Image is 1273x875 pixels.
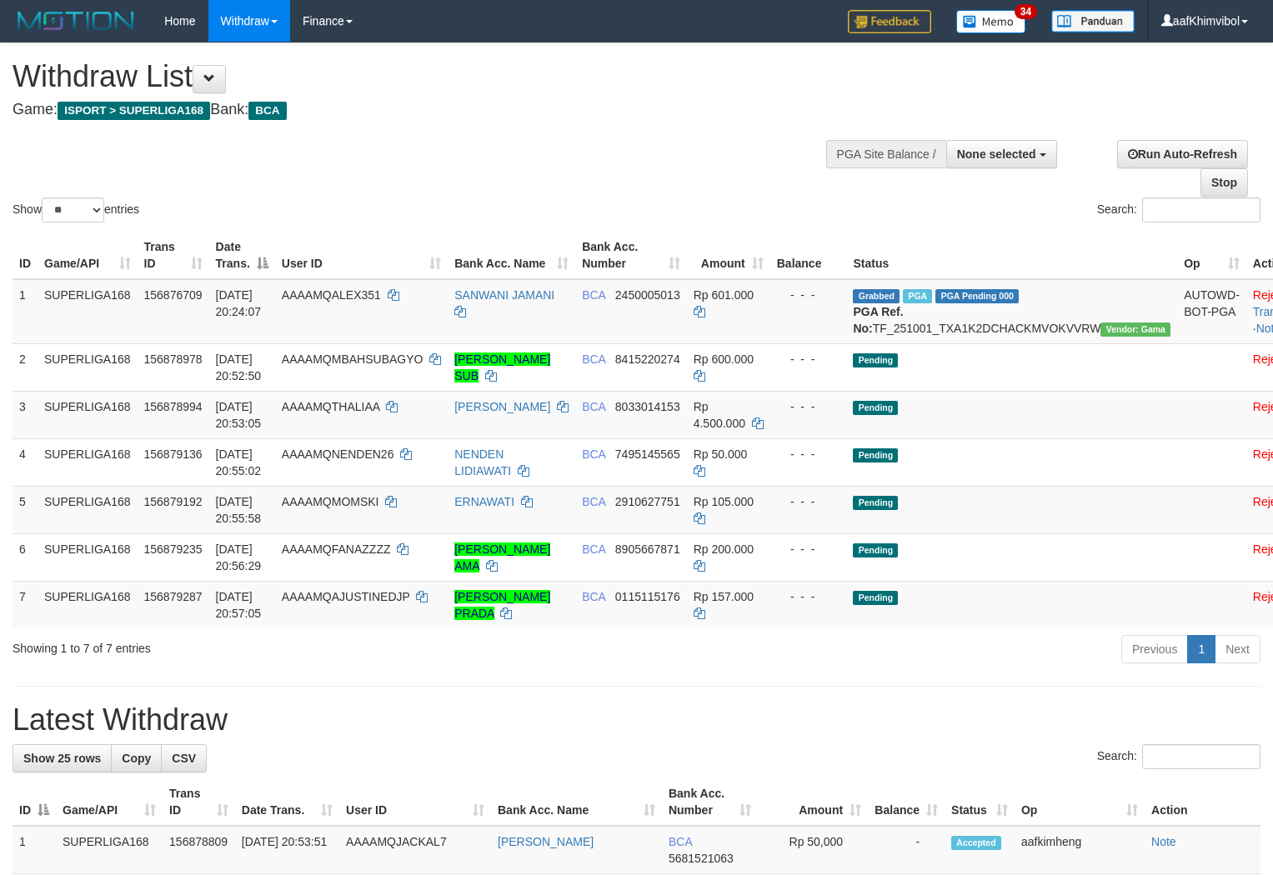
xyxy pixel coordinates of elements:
[282,447,394,461] span: AAAAMQNENDEN26
[144,590,203,603] span: 156879287
[777,588,840,605] div: - - -
[669,835,692,848] span: BCA
[235,778,339,826] th: Date Trans.: activate to sort column ascending
[582,542,605,556] span: BCA
[662,778,758,826] th: Bank Acc. Number: activate to sort column ascending
[1015,778,1145,826] th: Op: activate to sort column ascending
[42,197,104,222] select: Showentries
[848,10,931,33] img: Feedback.jpg
[13,232,38,279] th: ID
[853,353,898,367] span: Pending
[946,140,1057,168] button: None selected
[582,400,605,413] span: BCA
[853,496,898,510] span: Pending
[694,288,754,302] span: Rp 601.000
[1177,279,1246,344] td: AUTOWD-BOT-PGA
[13,391,38,438] td: 3
[1151,835,1176,848] a: Note
[454,447,511,477] a: NENDEN LIDIAWATI
[575,232,687,279] th: Bank Acc. Number: activate to sort column ascending
[1015,826,1145,874] td: aafkimheng
[454,400,550,413] a: [PERSON_NAME]
[13,102,832,118] h4: Game: Bank:
[945,778,1015,826] th: Status: activate to sort column ascending
[1097,744,1260,769] label: Search:
[13,533,38,581] td: 6
[853,591,898,605] span: Pending
[669,852,734,865] span: Copy 5681521063 to clipboard
[13,703,1260,737] h1: Latest Withdraw
[216,542,262,572] span: [DATE] 20:56:29
[694,495,754,508] span: Rp 105.000
[694,447,748,461] span: Rp 50.000
[582,495,605,508] span: BCA
[582,352,605,366] span: BCA
[38,279,138,344] td: SUPERLIGA168
[282,288,381,302] span: AAAAMQALEX351
[1100,322,1170,337] span: Vendor URL: https://trx31.1velocity.biz
[615,400,680,413] span: Copy 8033014153 to clipboard
[163,826,235,874] td: 156878809
[694,352,754,366] span: Rp 600.000
[58,102,210,120] span: ISPORT > SUPERLIGA168
[454,288,554,302] a: SANWANI JAMANI
[868,826,945,874] td: -
[13,826,56,874] td: 1
[1145,778,1260,826] th: Action
[23,752,101,765] span: Show 25 rows
[951,836,1001,850] span: Accepted
[454,590,550,620] a: [PERSON_NAME] PRADA
[144,352,203,366] span: 156878978
[694,400,745,430] span: Rp 4.500.000
[144,288,203,302] span: 156876709
[216,352,262,382] span: [DATE] 20:52:50
[956,10,1026,33] img: Button%20Memo.svg
[903,289,932,303] span: Marked by aafsoycanthlai
[1177,232,1246,279] th: Op: activate to sort column ascending
[777,446,840,462] div: - - -
[144,447,203,461] span: 156879136
[615,352,680,366] span: Copy 8415220274 to clipboard
[826,140,946,168] div: PGA Site Balance /
[144,542,203,556] span: 156879235
[216,590,262,620] span: [DATE] 20:57:05
[582,447,605,461] span: BCA
[1051,10,1135,32] img: panduan.png
[582,590,605,603] span: BCA
[1097,197,1260,222] label: Search:
[448,232,575,279] th: Bank Acc. Name: activate to sort column ascending
[38,533,138,581] td: SUPERLIGA168
[777,287,840,303] div: - - -
[163,778,235,826] th: Trans ID: activate to sort column ascending
[138,232,209,279] th: Trans ID: activate to sort column ascending
[13,343,38,391] td: 2
[846,279,1177,344] td: TF_251001_TXA1K2DCHACKMVOKVVRW
[13,438,38,486] td: 4
[216,400,262,430] span: [DATE] 20:53:05
[615,590,680,603] span: Copy 0115115176 to clipboard
[13,633,518,657] div: Showing 1 to 7 of 7 entries
[56,826,163,874] td: SUPERLIGA168
[235,826,339,874] td: [DATE] 20:53:51
[853,543,898,557] span: Pending
[957,147,1036,161] span: None selected
[161,744,207,772] a: CSV
[1187,635,1215,663] a: 1
[216,288,262,318] span: [DATE] 20:24:07
[853,448,898,462] span: Pending
[38,438,138,486] td: SUPERLIGA168
[1142,744,1260,769] input: Search:
[275,232,448,279] th: User ID: activate to sort column ascending
[758,826,868,874] td: Rp 50,000
[111,744,162,772] a: Copy
[38,343,138,391] td: SUPERLIGA168
[853,289,900,303] span: Grabbed
[694,542,754,556] span: Rp 200.000
[853,305,903,335] b: PGA Ref. No:
[339,826,491,874] td: AAAAMQJACKAL7
[56,778,163,826] th: Game/API: activate to sort column ascending
[454,495,514,508] a: ERNAWATI
[216,495,262,525] span: [DATE] 20:55:58
[777,541,840,557] div: - - -
[615,542,680,556] span: Copy 8905667871 to clipboard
